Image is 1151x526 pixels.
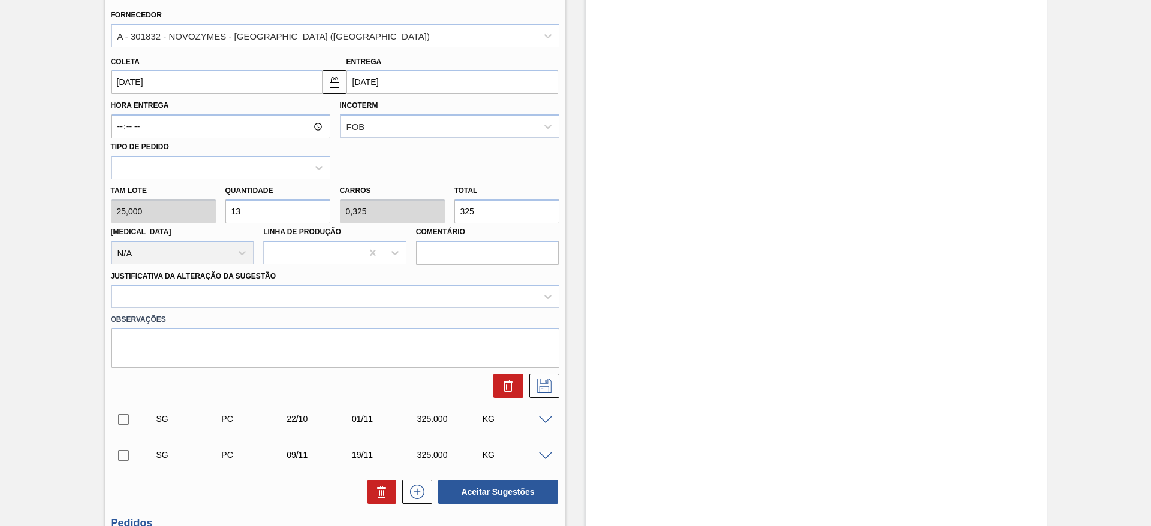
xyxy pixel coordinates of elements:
[349,450,421,460] div: 19/11/2025
[396,480,432,504] div: Nova sugestão
[454,186,478,195] label: Total
[153,414,226,424] div: Sugestão Criada
[346,70,558,94] input: dd/mm/yyyy
[218,414,291,424] div: Pedido de Compra
[346,58,382,66] label: Entrega
[340,186,371,195] label: Carros
[111,11,162,19] label: Fornecedor
[284,450,356,460] div: 09/11/2025
[349,414,421,424] div: 01/11/2025
[414,450,487,460] div: 325.000
[111,70,323,94] input: dd/mm/yyyy
[416,223,559,241] label: Comentário
[111,311,559,328] label: Observações
[480,450,552,460] div: KG
[432,479,559,505] div: Aceitar Sugestões
[414,414,487,424] div: 325.000
[438,480,558,504] button: Aceitar Sugestões
[111,58,140,66] label: Coleta
[225,186,273,195] label: Quantidade
[480,414,552,424] div: KG
[346,122,365,132] div: FOB
[340,101,378,110] label: Incoterm
[523,374,559,398] div: Salvar Sugestão
[117,31,430,41] div: A - 301832 - NOVOZYMES - [GEOGRAPHIC_DATA] ([GEOGRAPHIC_DATA])
[323,70,346,94] button: locked
[111,272,276,280] label: Justificativa da Alteração da Sugestão
[111,97,330,114] label: Hora Entrega
[153,450,226,460] div: Sugestão Criada
[327,75,342,89] img: locked
[111,228,171,236] label: [MEDICAL_DATA]
[284,414,356,424] div: 22/10/2025
[111,182,216,199] label: Tam lote
[487,374,523,398] div: Excluir Sugestão
[361,480,396,504] div: Excluir Sugestões
[111,143,169,151] label: Tipo de pedido
[263,228,341,236] label: Linha de Produção
[218,450,291,460] div: Pedido de Compra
